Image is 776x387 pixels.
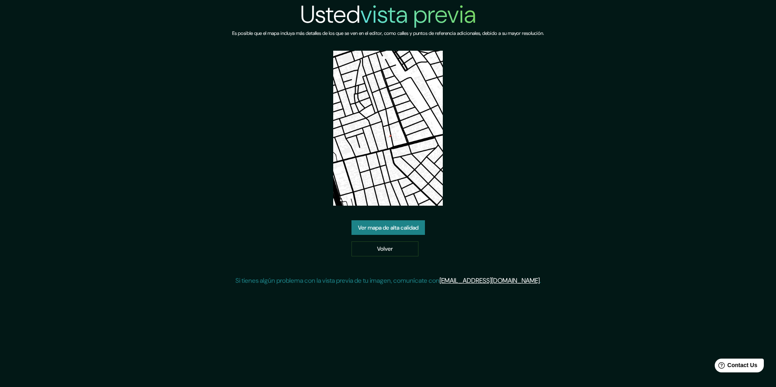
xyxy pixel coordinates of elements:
h6: Es posible que el mapa incluya más detalles de los que se ven en el editor, como calles y puntos ... [232,29,544,38]
a: Volver [351,241,418,256]
p: Si tienes algún problema con la vista previa de tu imagen, comunícate con . [235,276,541,286]
iframe: Help widget launcher [704,355,767,378]
a: [EMAIL_ADDRESS][DOMAIN_NAME] [440,276,540,285]
img: created-map-preview [333,51,443,206]
a: Ver mapa de alta calidad [351,220,425,235]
